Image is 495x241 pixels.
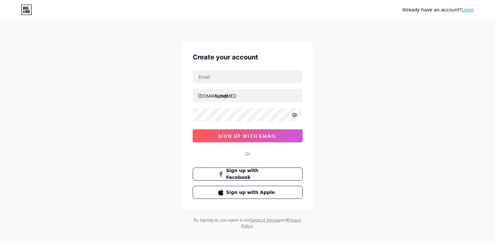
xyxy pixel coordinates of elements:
div: Create your account [193,52,303,62]
div: By signing up, you agree to our and . [192,217,303,229]
input: username [193,89,302,102]
a: Terms of Service [250,217,280,222]
span: Sign up with Apple [226,189,277,196]
div: [DOMAIN_NAME]/ [198,92,237,99]
div: Or [245,150,250,157]
span: sign up with email [218,133,277,139]
button: Sign up with Apple [193,186,303,199]
button: sign up with email [193,129,303,142]
a: Login [462,7,474,12]
button: Sign up with Facebook [193,168,303,181]
div: Already have an account? [402,7,474,13]
input: Email [193,70,302,83]
span: Sign up with Facebook [226,167,277,181]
